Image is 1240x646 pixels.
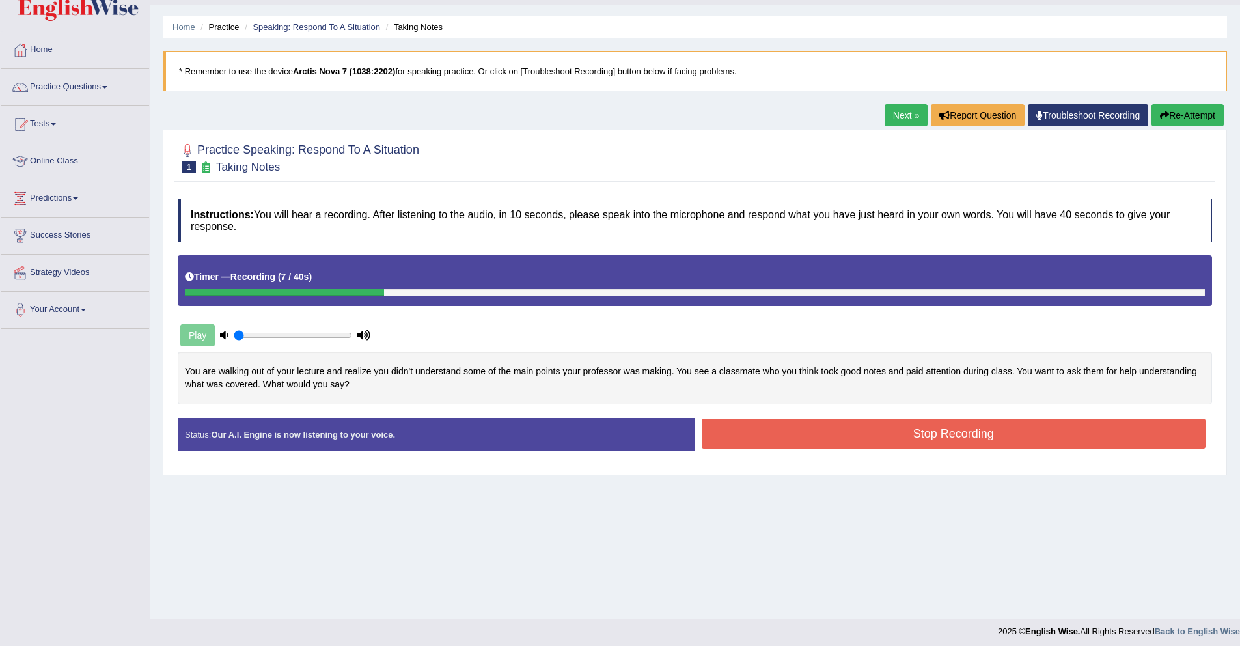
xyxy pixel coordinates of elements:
[383,21,443,33] li: Taking Notes
[178,418,695,451] div: Status:
[278,272,281,282] b: (
[230,272,275,282] b: Recording
[216,161,280,173] small: Taking Notes
[253,22,380,32] a: Speaking: Respond To A Situation
[998,619,1240,638] div: 2025 © All Rights Reserved
[191,209,254,220] b: Instructions:
[309,272,312,282] b: )
[199,161,213,174] small: Exam occurring question
[211,430,395,440] strong: Our A.I. Engine is now listening to your voice.
[1,180,149,213] a: Predictions
[1,218,149,250] a: Success Stories
[163,51,1227,91] blockquote: * Remember to use the device for speaking practice. Or click on [Troubleshoot Recording] button b...
[1,32,149,64] a: Home
[931,104,1025,126] button: Report Question
[1151,104,1224,126] button: Re-Attempt
[1025,626,1080,636] strong: English Wise.
[1,69,149,102] a: Practice Questions
[172,22,195,32] a: Home
[293,66,396,76] b: Arctis Nova 7 (1038:2202)
[1028,104,1148,126] a: Troubleshoot Recording
[178,141,419,173] h2: Practice Speaking: Respond To A Situation
[1,106,149,139] a: Tests
[1,143,149,176] a: Online Class
[178,199,1212,242] h4: You will hear a recording. After listening to the audio, in 10 seconds, please speak into the mic...
[1155,626,1240,636] a: Back to English Wise
[178,352,1212,404] div: You are walking out of your lecture and realize you didn't understand some of the main points you...
[281,272,309,282] b: 7 / 40s
[185,272,312,282] h5: Timer —
[1,255,149,287] a: Strategy Videos
[182,161,196,173] span: 1
[885,104,928,126] a: Next »
[1,292,149,324] a: Your Account
[702,419,1206,449] button: Stop Recording
[197,21,239,33] li: Practice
